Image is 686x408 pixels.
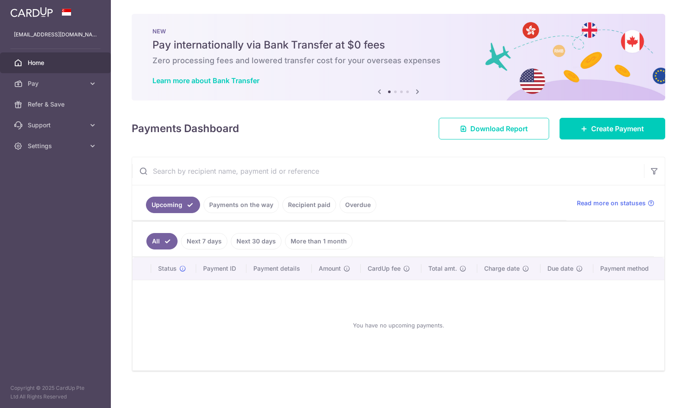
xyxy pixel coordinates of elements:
span: Due date [547,264,573,273]
a: Payments on the way [204,197,279,213]
a: Next 30 days [231,233,282,249]
th: Payment method [593,257,664,280]
img: CardUp [10,7,53,17]
h5: Pay internationally via Bank Transfer at $0 fees [152,38,644,52]
span: Read more on statuses [577,199,646,207]
a: Download Report [439,118,549,139]
a: Create Payment [560,118,665,139]
a: Overdue [340,197,376,213]
a: Learn more about Bank Transfer [152,76,259,85]
p: [EMAIL_ADDRESS][DOMAIN_NAME] [14,30,97,39]
input: Search by recipient name, payment id or reference [132,157,644,185]
span: CardUp fee [368,264,401,273]
span: Charge date [484,264,520,273]
span: Pay [28,79,85,88]
span: Support [28,121,85,130]
a: Recipient paid [282,197,336,213]
span: Status [158,264,177,273]
img: Bank transfer banner [132,14,665,100]
div: You have no upcoming payments. [143,287,654,363]
span: Home [28,58,85,67]
th: Payment details [246,257,312,280]
a: Upcoming [146,197,200,213]
span: Total amt. [428,264,457,273]
a: Next 7 days [181,233,227,249]
a: Read more on statuses [577,199,654,207]
h6: Zero processing fees and lowered transfer cost for your overseas expenses [152,55,644,66]
span: Download Report [470,123,528,134]
h4: Payments Dashboard [132,121,239,136]
span: Amount [319,264,341,273]
a: More than 1 month [285,233,353,249]
th: Payment ID [196,257,246,280]
p: NEW [152,28,644,35]
span: Refer & Save [28,100,85,109]
span: Settings [28,142,85,150]
a: All [146,233,178,249]
span: Create Payment [591,123,644,134]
